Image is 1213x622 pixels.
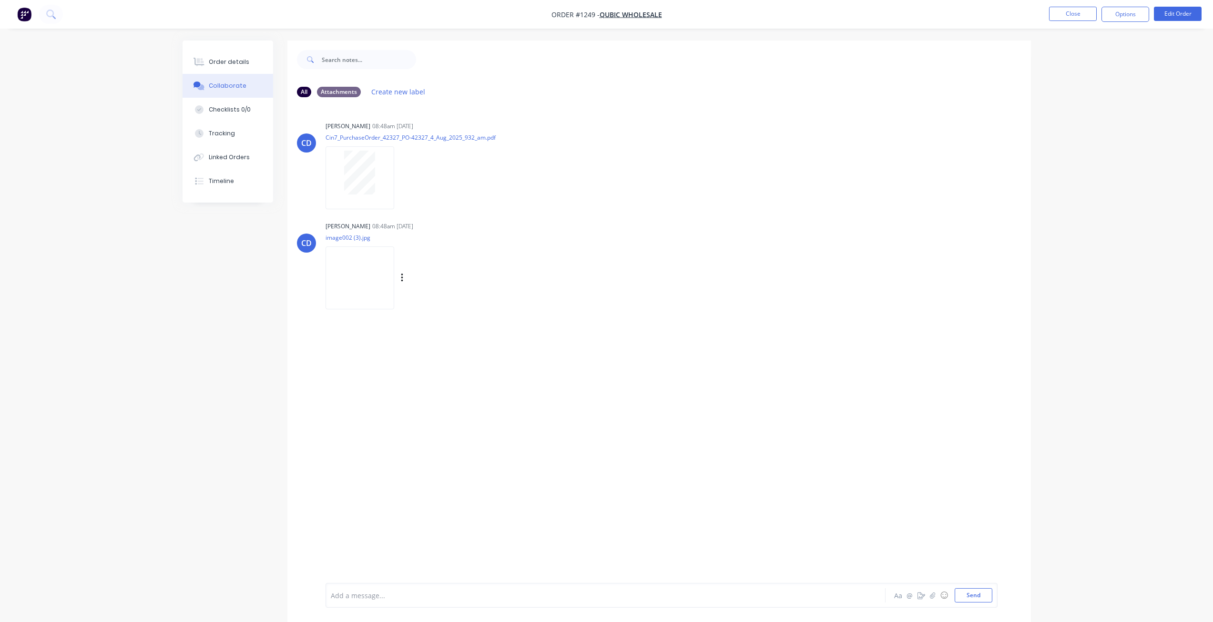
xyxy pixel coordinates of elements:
div: Timeline [209,177,234,185]
button: Edit Order [1154,7,1202,21]
div: Attachments [317,87,361,97]
div: 08:48am [DATE] [372,122,413,131]
button: Aa [893,590,904,601]
button: Collaborate [183,74,273,98]
button: Tracking [183,122,273,145]
div: [PERSON_NAME] [326,122,370,131]
button: Close [1049,7,1097,21]
div: Tracking [209,129,235,138]
button: Options [1101,7,1149,22]
a: Qubic Wholesale [600,10,662,19]
button: Checklists 0/0 [183,98,273,122]
button: Order details [183,50,273,74]
button: Linked Orders [183,145,273,169]
div: Order details [209,58,249,66]
div: Linked Orders [209,153,250,162]
img: Factory [17,7,31,21]
div: CD [301,237,312,249]
div: All [297,87,311,97]
div: 08:48am [DATE] [372,222,413,231]
button: Send [955,588,992,602]
input: Search notes... [322,50,416,69]
div: CD [301,137,312,149]
button: Timeline [183,169,273,193]
div: [PERSON_NAME] [326,222,370,231]
div: Collaborate [209,82,246,90]
button: Create new label [367,85,430,98]
span: Order #1249 - [551,10,600,19]
button: ☺ [938,590,950,601]
button: @ [904,590,916,601]
div: Checklists 0/0 [209,105,251,114]
p: Cin7_PurchaseOrder_42327_PO-42327_4_Aug_2025_932_am.pdf [326,133,496,142]
p: image002 (3).jpg [326,234,500,242]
